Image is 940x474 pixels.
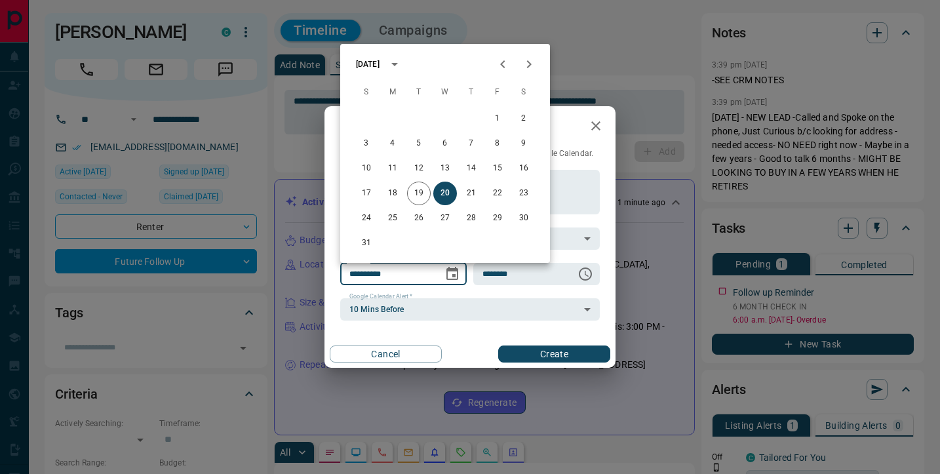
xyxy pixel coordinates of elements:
span: Thursday [460,79,483,106]
button: 2 [512,107,536,130]
button: 4 [381,132,404,155]
button: 15 [486,157,509,180]
button: 5 [407,132,431,155]
button: 28 [460,207,483,230]
button: 22 [486,182,509,205]
button: 21 [460,182,483,205]
span: Wednesday [433,79,457,106]
span: Friday [486,79,509,106]
button: 19 [407,182,431,205]
button: 25 [381,207,404,230]
button: 24 [355,207,378,230]
button: Create [498,346,610,363]
button: Choose date, selected date is Aug 20, 2025 [439,261,465,287]
button: 3 [355,132,378,155]
button: Next month [516,51,542,77]
button: 7 [460,132,483,155]
button: Cancel [330,346,442,363]
button: Choose time, selected time is 6:00 AM [572,261,598,287]
span: Sunday [355,79,378,106]
button: 1 [486,107,509,130]
button: 6 [433,132,457,155]
span: Saturday [512,79,536,106]
button: 16 [512,157,536,180]
button: 26 [407,207,431,230]
button: 13 [433,157,457,180]
button: 17 [355,182,378,205]
button: 10 [355,157,378,180]
label: Time [482,257,499,266]
button: 30 [512,207,536,230]
button: 14 [460,157,483,180]
button: 20 [433,182,457,205]
button: 11 [381,157,404,180]
h2: New Task [324,106,414,148]
button: 9 [512,132,536,155]
div: 10 Mins Before [340,298,600,321]
button: 8 [486,132,509,155]
div: [DATE] [356,58,380,70]
button: calendar view is open, switch to year view [383,53,406,75]
button: 27 [433,207,457,230]
button: 12 [407,157,431,180]
span: Tuesday [407,79,431,106]
label: Google Calendar Alert [349,292,412,301]
button: Previous month [490,51,516,77]
button: 23 [512,182,536,205]
label: Date [349,257,366,266]
button: 18 [381,182,404,205]
button: 29 [486,207,509,230]
span: Monday [381,79,404,106]
button: 31 [355,231,378,255]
